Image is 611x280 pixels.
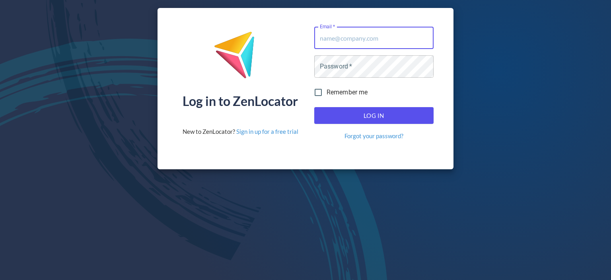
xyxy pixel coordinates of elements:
img: ZenLocator [214,31,267,85]
button: Log In [314,107,434,124]
span: Remember me [327,88,368,97]
input: name@company.com [314,27,434,49]
a: Forgot your password? [344,132,403,140]
div: Log in to ZenLocator [183,95,298,108]
div: New to ZenLocator? [183,127,298,136]
span: Log In [323,110,425,121]
a: Sign in up for a free trial [236,128,298,135]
